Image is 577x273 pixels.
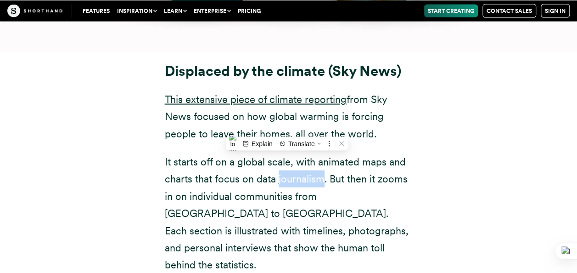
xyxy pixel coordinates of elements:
a: Contact Sales [482,4,536,17]
a: This extensive piece of climate reporting [165,93,347,105]
a: Pricing [234,4,264,17]
a: Start Creating [424,4,478,17]
img: The Craft [7,4,62,17]
button: Enterprise [190,4,234,17]
strong: Displaced by the climate (Sky News) [165,63,401,80]
a: Features [79,4,113,17]
button: Learn [160,4,190,17]
a: Sign in [541,4,570,17]
p: from Sky News focused on how global warming is forcing people to leave their homes, all over the ... [165,91,413,142]
button: Inspiration [113,4,160,17]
